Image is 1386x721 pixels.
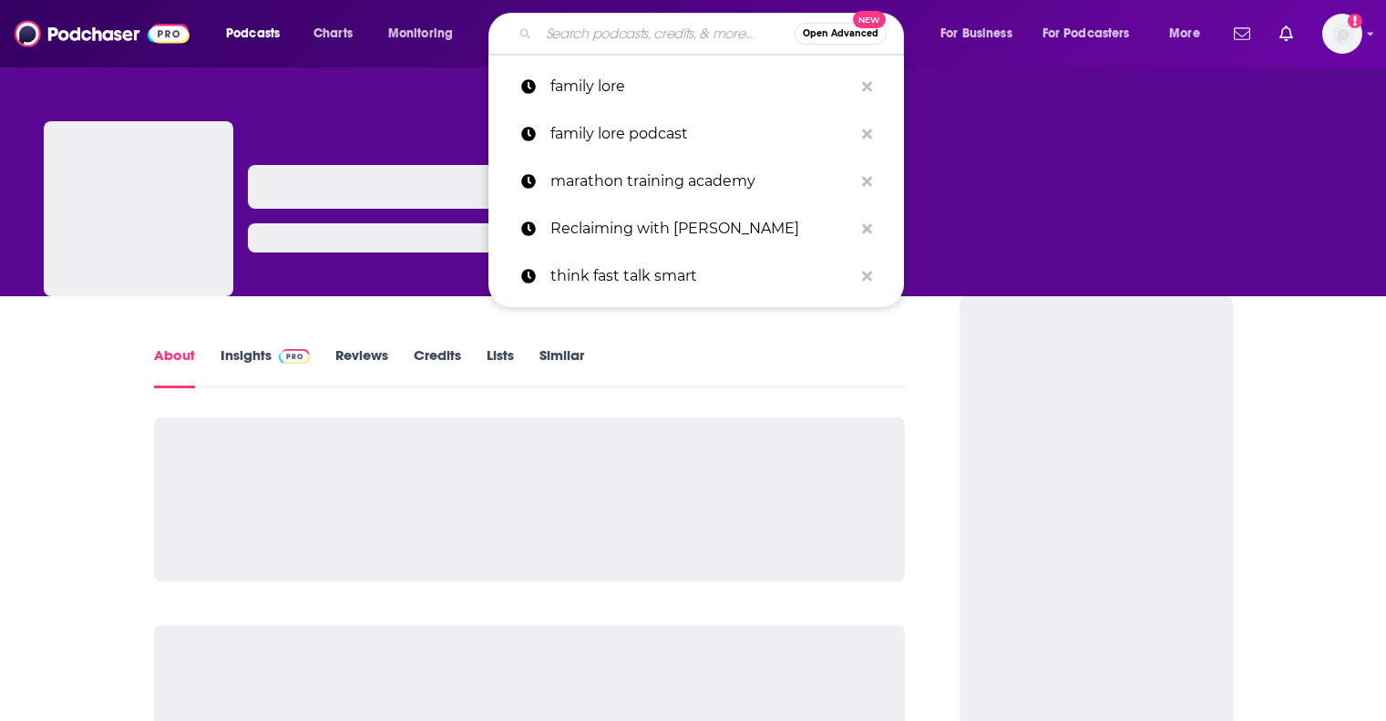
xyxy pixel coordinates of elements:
[803,29,878,38] span: Open Advanced
[539,346,584,388] a: Similar
[550,205,853,252] p: Reclaiming with Monica Lewinsky
[488,110,904,158] a: family lore podcast
[550,252,853,300] p: think fast talk smart
[488,205,904,252] a: Reclaiming with [PERSON_NAME]
[550,110,853,158] p: family lore podcast
[1169,21,1200,46] span: More
[1322,14,1362,54] img: User Profile
[279,349,311,364] img: Podchaser Pro
[488,252,904,300] a: think fast talk smart
[414,346,461,388] a: Credits
[506,13,921,55] div: Search podcasts, credits, & more...
[1348,14,1362,28] svg: Add a profile image
[853,11,886,28] span: New
[488,158,904,205] a: marathon training academy
[154,346,195,388] a: About
[1031,19,1156,48] button: open menu
[940,21,1012,46] span: For Business
[928,19,1035,48] button: open menu
[550,158,853,205] p: marathon training academy
[487,346,514,388] a: Lists
[1227,18,1258,49] a: Show notifications dropdown
[1322,14,1362,54] button: Show profile menu
[226,21,280,46] span: Podcasts
[539,19,795,48] input: Search podcasts, credits, & more...
[795,23,887,45] button: Open AdvancedNew
[1042,21,1130,46] span: For Podcasters
[213,19,303,48] button: open menu
[313,21,353,46] span: Charts
[335,346,388,388] a: Reviews
[550,63,853,110] p: family lore
[302,19,364,48] a: Charts
[375,19,477,48] button: open menu
[1156,19,1223,48] button: open menu
[488,63,904,110] a: family lore
[221,346,311,388] a: InsightsPodchaser Pro
[388,21,453,46] span: Monitoring
[1272,18,1300,49] a: Show notifications dropdown
[15,16,190,51] img: Podchaser - Follow, Share and Rate Podcasts
[1322,14,1362,54] span: Logged in as GregKubie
